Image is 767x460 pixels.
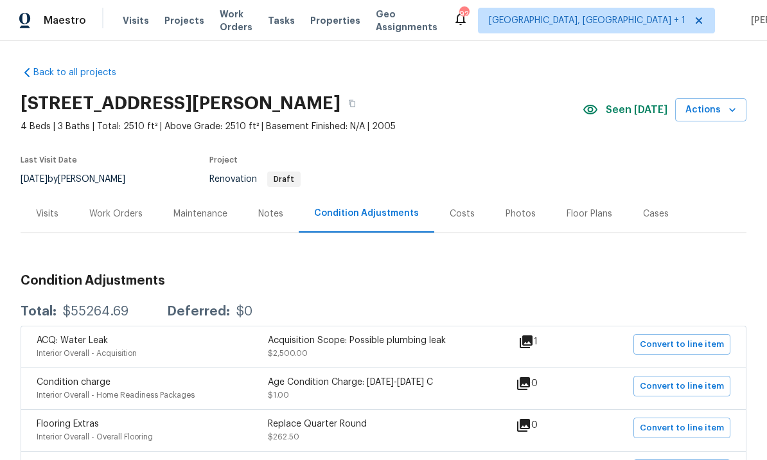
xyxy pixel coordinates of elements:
[37,378,110,387] span: Condition charge
[21,172,141,187] div: by [PERSON_NAME]
[506,208,536,220] div: Photos
[640,421,724,436] span: Convert to line item
[21,156,77,164] span: Last Visit Date
[258,208,283,220] div: Notes
[685,102,736,118] span: Actions
[268,418,499,430] div: Replace Quarter Round
[21,97,340,110] h2: [STREET_ADDRESS][PERSON_NAME]
[376,8,437,33] span: Geo Assignments
[567,208,612,220] div: Floor Plans
[268,391,289,399] span: $1.00
[37,391,195,399] span: Interior Overall - Home Readiness Packages
[459,8,468,21] div: 92
[173,208,227,220] div: Maintenance
[268,16,295,25] span: Tasks
[89,208,143,220] div: Work Orders
[675,98,746,122] button: Actions
[633,334,730,355] button: Convert to line item
[21,305,57,318] div: Total:
[340,92,364,115] button: Copy Address
[633,418,730,438] button: Convert to line item
[643,208,669,220] div: Cases
[310,14,360,27] span: Properties
[516,418,579,433] div: 0
[269,175,299,183] span: Draft
[268,349,308,357] span: $2,500.00
[606,103,667,116] span: Seen [DATE]
[633,376,730,396] button: Convert to line item
[21,175,48,184] span: [DATE]
[450,208,475,220] div: Costs
[123,14,149,27] span: Visits
[37,433,153,441] span: Interior Overall - Overall Flooring
[21,66,144,79] a: Back to all projects
[516,376,579,391] div: 0
[37,349,137,357] span: Interior Overall - Acquisition
[518,334,579,349] div: 1
[209,175,301,184] span: Renovation
[36,208,58,220] div: Visits
[268,376,499,389] div: Age Condition Charge: [DATE]-[DATE] C
[489,14,685,27] span: [GEOGRAPHIC_DATA], [GEOGRAPHIC_DATA] + 1
[63,305,128,318] div: $55264.69
[164,14,204,27] span: Projects
[167,305,230,318] div: Deferred:
[44,14,86,27] span: Maestro
[220,8,252,33] span: Work Orders
[236,305,252,318] div: $0
[21,274,746,287] h3: Condition Adjustments
[640,379,724,394] span: Convert to line item
[37,336,108,345] span: ACQ: Water Leak
[268,334,499,347] div: Acquisition Scope: Possible plumbing leak
[209,156,238,164] span: Project
[268,433,299,441] span: $262.50
[314,207,419,220] div: Condition Adjustments
[37,420,99,429] span: Flooring Extras
[640,337,724,352] span: Convert to line item
[21,120,583,133] span: 4 Beds | 3 Baths | Total: 2510 ft² | Above Grade: 2510 ft² | Basement Finished: N/A | 2005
